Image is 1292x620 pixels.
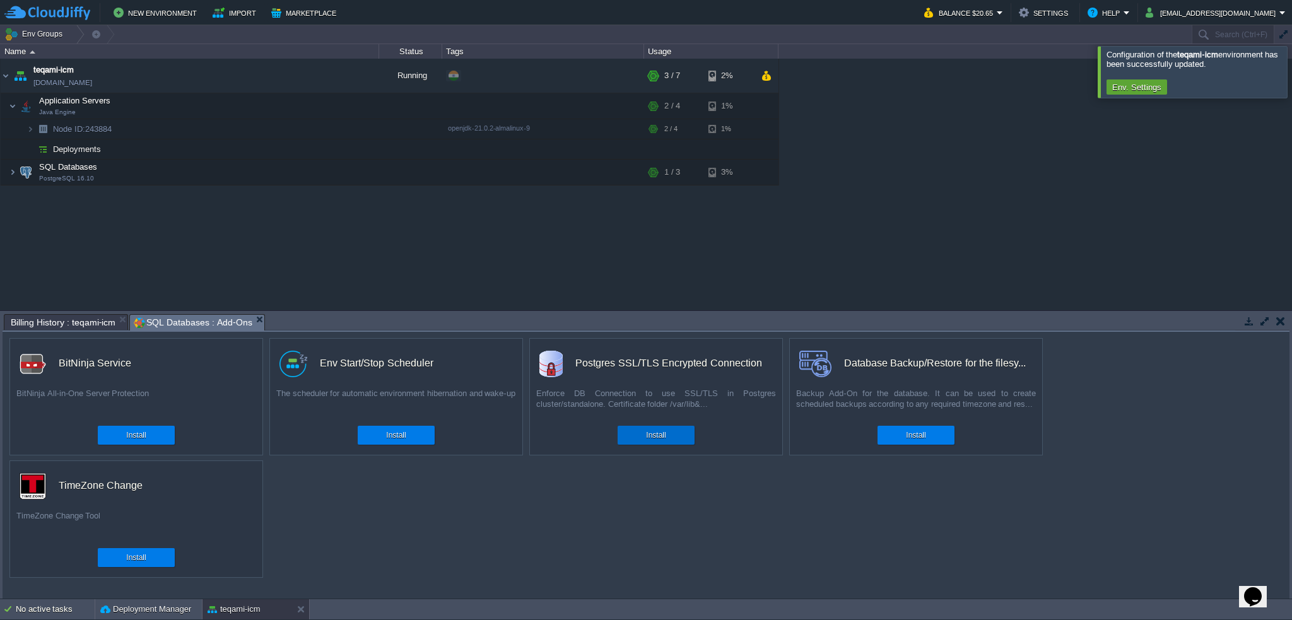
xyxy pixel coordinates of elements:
span: PostgreSQL 16.10 [39,175,94,182]
div: TimeZone Change Tool [10,510,262,542]
button: Install [646,429,666,442]
img: timezone-logo.png [20,473,46,500]
button: [EMAIL_ADDRESS][DOMAIN_NAME] [1146,5,1279,20]
button: Env Groups [4,25,67,43]
div: Status [380,44,442,59]
a: teqami-icm [33,64,74,76]
a: Application ServersJava Engine [38,96,112,105]
button: Balance $20.65 [924,5,997,20]
span: Node ID: [53,124,85,134]
button: Install [906,429,925,442]
div: No active tasks [16,599,95,619]
img: AMDAwAAAACH5BAEAAAAALAAAAAABAAEAAAICRAEAOw== [26,119,34,139]
div: BitNinja All-in-One Server Protection [10,388,262,419]
button: Install [126,551,146,564]
div: Postgres SSL/TLS Encrypted Connection [575,350,761,377]
img: logo.png [279,351,307,377]
img: AMDAwAAAACH5BAEAAAAALAAAAAABAAEAAAICRAEAOw== [11,59,29,93]
button: Env. Settings [1108,81,1165,93]
div: Database Backup/Restore for the filesystem and the databases [844,350,1026,377]
div: 1% [708,93,749,119]
button: Install [386,429,406,442]
b: teqami-icm [1177,50,1218,59]
div: Tags [443,44,643,59]
div: 2% [708,59,749,93]
span: SQL Databases : Add-Ons [134,315,252,330]
a: [DOMAIN_NAME] [33,76,92,89]
div: Enforce DB Connection to use SSL/TLS in Postgres cluster/standalone. Certificate folder /var/lib&... [530,388,782,419]
div: 1 / 3 [664,160,680,185]
div: BitNinja Service [59,350,131,377]
span: Configuration of the environment has been successfully updated. [1107,50,1278,69]
span: Java Engine [39,108,76,116]
iframe: chat widget [1239,570,1279,607]
button: Marketplace [271,5,340,20]
img: AMDAwAAAACH5BAEAAAAALAAAAAABAAEAAAICRAEAOw== [30,50,35,54]
img: AMDAwAAAACH5BAEAAAAALAAAAAABAAEAAAICRAEAOw== [26,139,34,159]
img: AMDAwAAAACH5BAEAAAAALAAAAAABAAEAAAICRAEAOw== [9,160,16,185]
img: AMDAwAAAACH5BAEAAAAALAAAAAABAAEAAAICRAEAOw== [17,93,35,119]
div: Env Start/Stop Scheduler [320,350,433,377]
img: AMDAwAAAACH5BAEAAAAALAAAAAABAAEAAAICRAEAOw== [9,93,16,119]
a: SQL DatabasesPostgreSQL 16.10 [38,162,99,172]
div: 1% [708,119,749,139]
div: 2 / 4 [664,93,680,119]
img: backup-logo.png [799,351,831,377]
div: 2 / 4 [664,119,678,139]
img: AMDAwAAAACH5BAEAAAAALAAAAAABAAEAAAICRAEAOw== [34,139,52,159]
img: postgres-ssl-logo.svg [539,351,563,377]
div: 3 / 7 [664,59,680,93]
a: Deployments [52,144,103,155]
img: CloudJiffy [4,5,90,21]
button: Install [126,429,146,442]
div: Name [1,44,379,59]
span: Application Servers [38,95,112,106]
span: Billing History : teqami-icm [11,315,115,330]
div: Backup Add-On for the database. It can be used to create scheduled backups according to any requi... [790,388,1042,419]
button: Deployment Manager [100,603,191,616]
button: Help [1088,5,1124,20]
button: Settings [1019,5,1072,20]
span: openjdk-21.0.2-almalinux-9 [448,124,530,132]
div: TimeZone Change [59,472,143,499]
div: Usage [645,44,778,59]
img: AMDAwAAAACH5BAEAAAAALAAAAAABAAEAAAICRAEAOw== [17,160,35,185]
img: AMDAwAAAACH5BAEAAAAALAAAAAABAAEAAAICRAEAOw== [34,119,52,139]
img: logo.png [20,351,46,377]
div: Running [379,59,442,93]
div: 3% [708,160,749,185]
span: SQL Databases [38,161,99,172]
span: 243884 [52,124,114,134]
button: teqami-icm [208,603,261,616]
button: New Environment [114,5,201,20]
button: Import [213,5,260,20]
a: Node ID:243884 [52,124,114,134]
img: AMDAwAAAACH5BAEAAAAALAAAAAABAAEAAAICRAEAOw== [1,59,11,93]
div: The scheduler for automatic environment hibernation and wake-up [270,388,522,419]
